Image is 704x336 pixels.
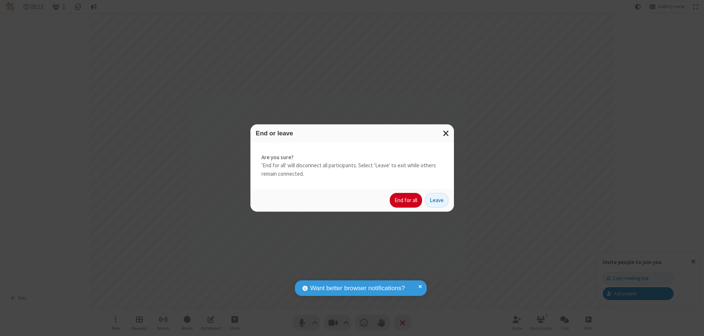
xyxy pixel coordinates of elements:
h3: End or leave [256,130,448,137]
button: Close modal [439,124,454,142]
strong: Are you sure? [261,153,443,162]
div: 'End for all' will disconnect all participants. Select 'Leave' to exit while others remain connec... [250,142,454,189]
button: Leave [425,193,448,208]
span: Want better browser notifications? [310,284,405,293]
button: End for all [390,193,422,208]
